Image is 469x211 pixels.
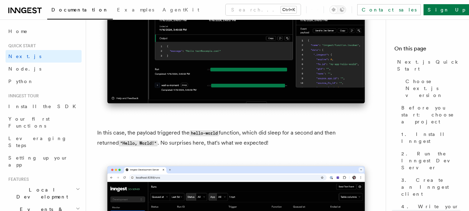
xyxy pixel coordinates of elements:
span: Documentation [51,7,109,13]
a: Before you start: choose a project [399,102,461,128]
button: Local Development [6,184,82,203]
span: Leveraging Steps [8,136,67,148]
span: Features [6,177,29,182]
a: Python [6,75,82,88]
span: Install the SDK [8,104,80,109]
span: 2. Run the Inngest Dev Server [401,150,461,171]
a: 2. Run the Inngest Dev Server [399,147,461,174]
h4: On this page [394,44,461,56]
span: Home [8,28,28,35]
code: hello-world [190,130,219,136]
span: Quick start [6,43,36,49]
a: Choose Next.js version [403,75,461,102]
a: Setting up your app [6,152,82,171]
span: AgentKit [162,7,199,13]
a: Node.js [6,63,82,75]
a: Contact sales [357,4,421,15]
button: Search...Ctrl+K [226,4,301,15]
span: Python [8,79,34,84]
span: Examples [117,7,154,13]
span: Before you start: choose a project [401,104,461,125]
p: In this case, the payload triggered the function, which did sleep for a second and then returned ... [97,128,375,148]
span: 3. Create an Inngest client [401,177,461,197]
a: Next.js [6,50,82,63]
span: Choose Next.js version [405,78,461,99]
button: Toggle dark mode [329,6,346,14]
span: 1. Install Inngest [401,131,461,145]
span: Next.js [8,54,41,59]
span: Setting up your app [8,155,68,168]
span: Inngest tour [6,93,39,99]
span: Next.js Quick Start [397,58,461,72]
span: Local Development [6,186,76,200]
a: AgentKit [158,2,203,19]
kbd: Ctrl+K [281,6,296,13]
span: Node.js [8,66,41,72]
a: Home [6,25,82,38]
a: Examples [113,2,158,19]
span: Your first Functions [8,116,50,129]
a: Leveraging Steps [6,132,82,152]
a: 3. Create an Inngest client [399,174,461,200]
a: Next.js Quick Start [394,56,461,75]
code: "Hello, World!" [119,140,158,146]
a: Your first Functions [6,113,82,132]
a: Documentation [47,2,113,19]
a: 1. Install Inngest [399,128,461,147]
a: Install the SDK [6,100,82,113]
